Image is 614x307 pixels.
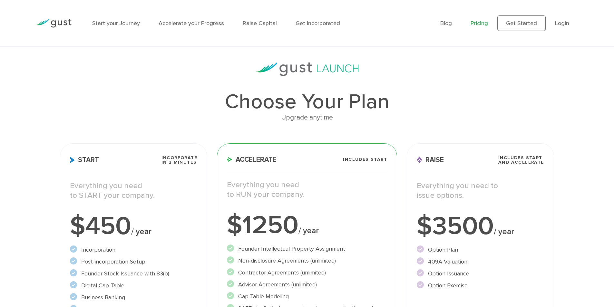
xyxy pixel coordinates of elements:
li: Cap Table Modeling [227,292,387,301]
span: Accelerate [227,156,277,163]
li: Post-incorporation Setup [70,257,197,266]
span: Start [70,157,99,163]
div: Upgrade anytime [60,112,554,123]
span: Includes START and ACCELERATE [498,156,544,165]
div: $450 [70,213,197,239]
span: Incorporate in 2 Minutes [161,156,197,165]
h1: Choose Your Plan [60,91,554,112]
span: Includes START [343,157,387,162]
li: Business Banking [70,293,197,302]
a: Pricing [471,20,488,27]
img: gust-launch-logos.svg [256,62,359,76]
span: / year [494,227,514,236]
li: Non-disclosure Agreements (unlimited) [227,256,387,265]
li: Incorporation [70,245,197,254]
li: Option Plan [417,245,544,254]
div: $1250 [227,212,387,238]
li: Digital Cap Table [70,281,197,290]
a: Login [555,20,569,27]
p: Everything you need to START your company. [70,181,197,200]
li: Option Issuance [417,269,544,278]
li: Founder Intellectual Property Assignment [227,245,387,253]
a: Start your Journey [92,20,140,27]
span: / year [298,226,319,235]
li: Contractor Agreements (unlimited) [227,268,387,277]
span: Raise [417,157,444,163]
li: Option Exercise [417,281,544,290]
a: Get Started [497,15,546,31]
div: $3500 [417,213,544,239]
li: Founder Stock Issuance with 83(b) [70,269,197,278]
img: Accelerate Icon [227,157,232,162]
span: / year [131,227,151,236]
li: 409A Valuation [417,257,544,266]
img: Start Icon X2 [70,157,75,163]
img: Raise Icon [417,157,422,163]
a: Raise Capital [243,20,277,27]
li: Advisor Agreements (unlimited) [227,280,387,289]
p: Everything you need to issue options. [417,181,544,200]
img: Gust Logo [35,19,72,28]
a: Get Incorporated [296,20,340,27]
a: Blog [440,20,452,27]
a: Accelerate your Progress [159,20,224,27]
p: Everything you need to RUN your company. [227,180,387,199]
